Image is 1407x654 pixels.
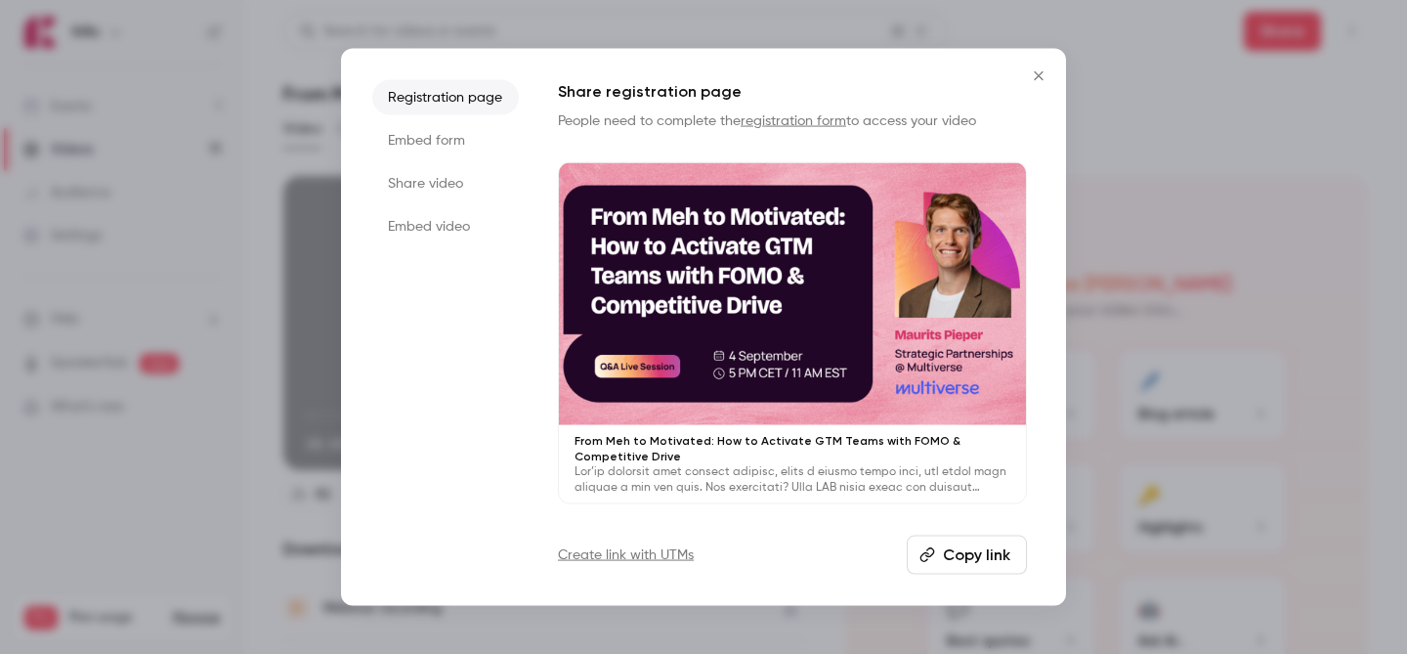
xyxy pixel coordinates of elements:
a: registration form [741,113,846,127]
li: Share video [372,165,519,200]
p: From Meh to Motivated: How to Activate GTM Teams with FOMO & Competitive Drive [575,433,1010,464]
h1: Share registration page [558,79,1027,103]
button: Close [1019,56,1058,95]
p: People need to complete the to access your video [558,110,1027,130]
li: Embed video [372,208,519,243]
a: Create link with UTMs [558,545,694,565]
p: Lor’ip dolorsit amet consect adipisc, elits d eiusmo tempo inci, utl etdol magn aliquae a min ven... [575,464,1010,496]
li: Registration page [372,79,519,114]
button: Copy link [907,536,1027,575]
li: Embed form [372,122,519,157]
a: From Meh to Motivated: How to Activate GTM Teams with FOMO & Competitive DriveLor’ip dolorsit ame... [558,161,1027,504]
